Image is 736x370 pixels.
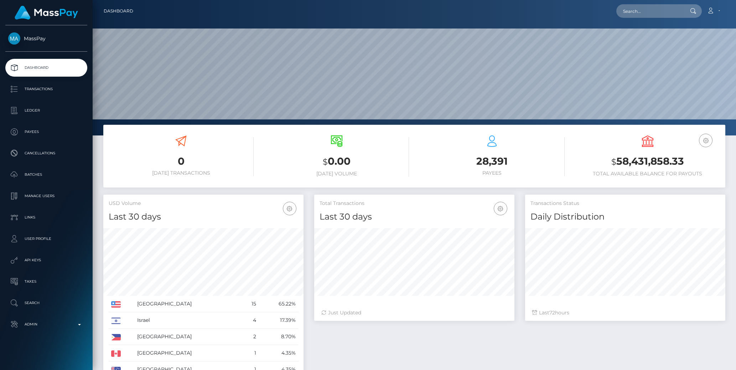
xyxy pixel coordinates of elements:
[8,298,84,308] p: Search
[575,154,720,169] h3: 58,431,858.33
[111,301,121,308] img: US.png
[5,230,87,248] a: User Profile
[5,315,87,333] a: Admin
[259,329,298,345] td: 8.70%
[5,294,87,312] a: Search
[8,212,84,223] p: Links
[549,309,555,316] span: 72
[5,35,87,42] span: MassPay
[109,154,254,168] h3: 0
[259,345,298,361] td: 4.35%
[5,273,87,291] a: Taxes
[8,255,84,266] p: API Keys
[5,187,87,205] a: Manage Users
[109,211,298,223] h4: Last 30 days
[264,154,409,169] h3: 0.00
[530,200,720,207] h5: Transactions Status
[532,309,718,317] div: Last hours
[575,171,720,177] h6: Total Available Balance for Payouts
[242,296,259,312] td: 15
[5,80,87,98] a: Transactions
[8,276,84,287] p: Taxes
[5,144,87,162] a: Cancellations
[5,102,87,119] a: Ledger
[8,84,84,94] p: Transactions
[15,6,78,20] img: MassPay Logo
[420,170,565,176] h6: Payees
[242,345,259,361] td: 1
[259,312,298,329] td: 17.39%
[8,191,84,201] p: Manage Users
[109,170,254,176] h6: [DATE] Transactions
[259,296,298,312] td: 65.22%
[616,4,683,18] input: Search...
[5,123,87,141] a: Payees
[8,105,84,116] p: Ledger
[104,4,133,19] a: Dashboard
[323,157,328,167] small: $
[8,169,84,180] p: Batches
[320,211,509,223] h4: Last 30 days
[8,62,84,73] p: Dashboard
[135,329,241,345] td: [GEOGRAPHIC_DATA]
[8,148,84,159] p: Cancellations
[111,350,121,357] img: CA.png
[5,251,87,269] a: API Keys
[135,296,241,312] td: [GEOGRAPHIC_DATA]
[8,127,84,137] p: Payees
[135,345,241,361] td: [GEOGRAPHIC_DATA]
[320,200,509,207] h5: Total Transactions
[5,59,87,77] a: Dashboard
[111,318,121,324] img: IL.png
[5,166,87,184] a: Batches
[8,319,84,330] p: Admin
[109,200,298,207] h5: USD Volume
[242,329,259,345] td: 2
[420,154,565,168] h3: 28,391
[135,312,241,329] td: Israel
[5,209,87,226] a: Links
[242,312,259,329] td: 4
[530,211,720,223] h4: Daily Distribution
[611,157,616,167] small: $
[8,32,20,45] img: MassPay
[111,334,121,340] img: PH.png
[321,309,507,317] div: Just Updated
[8,233,84,244] p: User Profile
[264,171,409,177] h6: [DATE] Volume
